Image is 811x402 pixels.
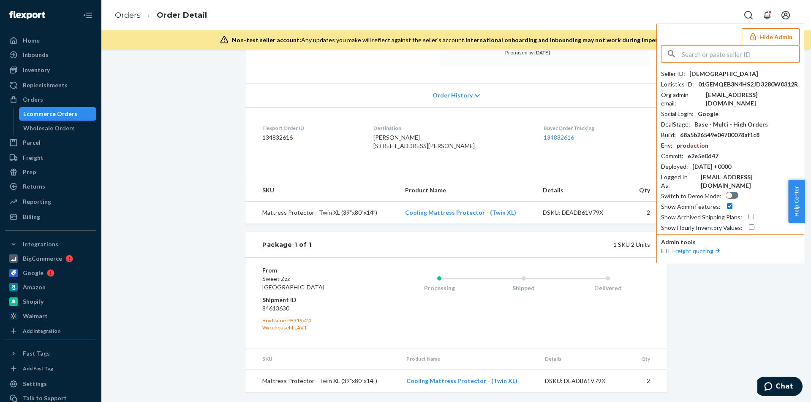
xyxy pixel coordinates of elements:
a: Billing [5,210,96,224]
a: Cooling Mattress Protector - (Twin XL) [406,377,517,384]
span: Sweet Zzz [GEOGRAPHIC_DATA] [262,275,324,291]
div: Logistics ID : [661,80,694,89]
dt: From [262,266,363,275]
a: Prep [5,165,96,179]
div: Env : [661,141,672,150]
div: [EMAIL_ADDRESS][DOMAIN_NAME] [701,173,800,190]
a: Inventory [5,63,96,77]
button: Open account menu [777,7,794,24]
p: Admin tools [661,238,800,246]
td: 2 [629,202,667,224]
div: Billing [23,213,40,221]
div: Google [23,269,44,277]
iframe: Opens a widget where you can chat to one of our agents [757,377,803,398]
a: Amazon [5,281,96,294]
a: Orders [5,93,96,106]
td: 2 [631,370,667,392]
dt: Destination [373,124,531,132]
div: Home [23,36,40,45]
div: Replenishments [23,81,68,89]
button: Open notifications [759,7,776,24]
div: [EMAIL_ADDRESS][DOMAIN_NAME] [706,91,800,108]
a: Home [5,34,96,47]
a: Reporting [5,195,96,208]
div: DealStage : [661,120,690,129]
a: Inbounds [5,48,96,62]
div: Amazon [23,283,46,291]
th: Qty [631,348,667,370]
img: Flexport logo [9,11,45,19]
a: 134832616 [544,134,574,141]
a: FTL Freight quoting [661,247,722,254]
th: Product Name [400,348,538,370]
div: Parcel [23,138,41,147]
th: SKU [245,348,400,370]
div: Logged In As : [661,173,697,190]
div: Add Fast Tag [23,365,53,372]
div: Integrations [23,240,58,248]
div: Any updates you make will reflect against the seller's account. [232,36,684,44]
a: Parcel [5,136,96,149]
dd: 134832616 [262,133,360,142]
button: Open Search Box [740,7,757,24]
div: Show Admin Features : [661,202,721,211]
div: Commit : [661,152,683,160]
div: Inventory [23,66,50,74]
a: Freight [5,151,96,165]
div: Returns [23,182,45,191]
div: e2e5e0d47 [688,152,718,160]
div: Show Hourly Inventory Values : [661,224,743,232]
a: Walmart [5,309,96,323]
dt: Flexport Order ID [262,124,360,132]
a: Cooling Mattress Protector - (Twin XL) [405,209,516,216]
a: Add Integration [5,326,96,336]
ol: breadcrumbs [108,3,214,28]
th: Details [538,348,631,370]
span: International onboarding and inbounding may not work during impersonation. [465,36,684,43]
div: Orders [23,95,43,104]
a: Add Fast Tag [5,364,96,374]
div: Ecommerce Orders [23,110,77,118]
a: Replenishments [5,78,96,92]
div: [DATE] +0000 [692,162,731,171]
div: 01GEMQEB3N4HS2JD3280W0312R [698,80,798,89]
a: Ecommerce Orders [19,107,97,121]
div: Fast Tags [23,349,50,358]
div: Shopify [23,297,44,306]
dt: Shipment ID [262,296,363,304]
div: Google [698,110,718,118]
div: Freight [23,154,44,162]
div: DSKU: DEADB61V79X [543,208,622,217]
div: Reporting [23,197,51,206]
div: Seller ID : [661,70,685,78]
div: Org admin email : [661,91,702,108]
div: 1 SKU 2 Units [312,240,650,249]
dt: Buyer Order Tracking [544,124,650,132]
th: SKU [245,179,398,202]
div: Settings [23,380,47,388]
div: Walmart [23,312,48,320]
div: Deployed : [661,162,688,171]
th: Product Name [398,179,536,202]
button: Close Navigation [79,7,96,24]
div: Delivered [566,284,650,292]
dd: 84613630 [262,304,363,313]
div: Prep [23,168,36,176]
div: Shipped [482,284,566,292]
a: Orders [115,11,141,20]
div: Social Login : [661,110,694,118]
div: Add Integration [23,327,60,335]
th: Qty [629,179,667,202]
div: Wholesale Orders [23,124,75,132]
a: Google [5,266,96,280]
button: Help Center [788,180,805,223]
th: Details [536,179,629,202]
a: Wholesale Orders [19,121,97,135]
div: Build : [661,131,676,139]
div: 68a5b26549e04700078af1c8 [680,131,759,139]
div: WarehouseId: LAX1 [262,324,363,331]
div: Inbounds [23,51,49,59]
input: Search or paste seller ID [682,46,799,62]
